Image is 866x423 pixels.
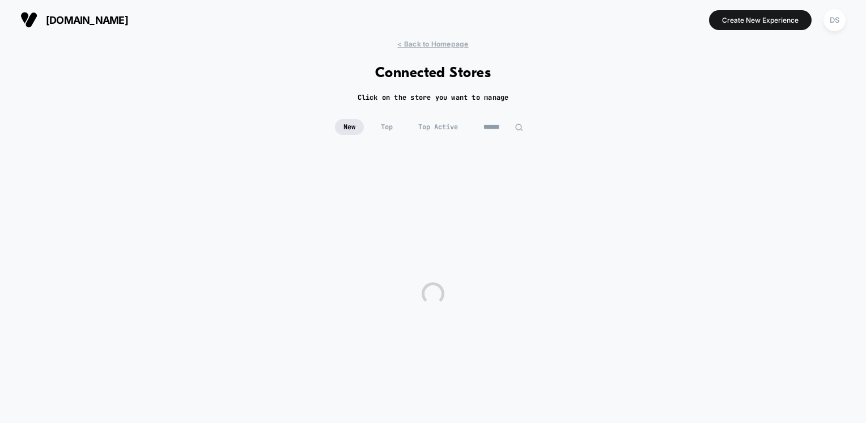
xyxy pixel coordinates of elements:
[46,14,128,26] span: [DOMAIN_NAME]
[20,11,37,28] img: Visually logo
[358,93,509,102] h2: Click on the store you want to manage
[820,9,849,32] button: DS
[372,119,401,135] span: Top
[410,119,466,135] span: Top Active
[397,40,468,48] span: < Back to Homepage
[335,119,364,135] span: New
[17,11,131,29] button: [DOMAIN_NAME]
[515,123,523,132] img: edit
[375,65,491,82] h1: Connected Stores
[823,9,846,31] div: DS
[709,10,812,30] button: Create New Experience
